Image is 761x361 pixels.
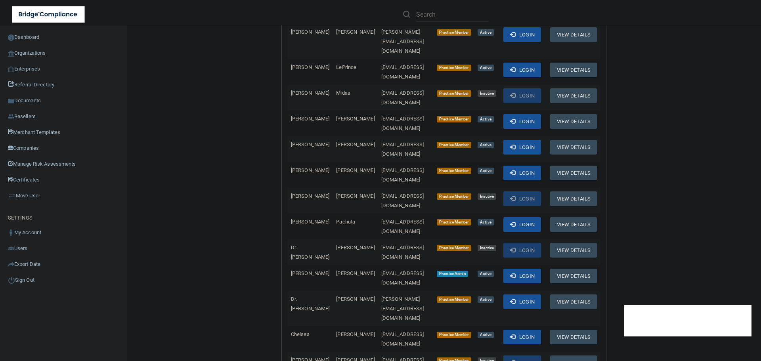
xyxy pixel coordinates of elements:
span: [EMAIL_ADDRESS][DOMAIN_NAME] [381,116,424,131]
span: Inactive [478,193,496,200]
span: Active [478,142,493,148]
button: View Details [550,217,597,232]
button: View Details [550,88,597,103]
button: View Details [550,330,597,344]
span: Active [478,65,493,71]
span: Practice Member [437,219,471,225]
span: [PERSON_NAME] [336,331,375,337]
button: View Details [550,166,597,180]
span: Practice Member [437,296,471,303]
span: Inactive [478,90,496,97]
span: [PERSON_NAME] [291,141,329,147]
span: [EMAIL_ADDRESS][DOMAIN_NAME] [381,193,424,208]
button: Login [503,27,541,42]
img: organization-icon.f8decf85.png [8,50,14,57]
span: Active [478,332,493,338]
button: Login [503,330,541,344]
span: [EMAIL_ADDRESS][DOMAIN_NAME] [381,167,424,183]
img: ic_user_dark.df1a06c3.png [8,229,14,236]
button: Login [503,63,541,77]
span: Active [478,29,493,36]
span: [PERSON_NAME][EMAIL_ADDRESS][DOMAIN_NAME] [381,29,424,54]
button: View Details [550,243,597,258]
span: Pachuta [336,219,355,225]
span: [EMAIL_ADDRESS][DOMAIN_NAME] [381,270,424,286]
button: Login [503,114,541,129]
button: View Details [550,27,597,42]
span: Practice Member [437,142,471,148]
span: [PERSON_NAME] [291,167,329,173]
span: LePrince [336,64,356,70]
span: [PERSON_NAME] [291,116,329,122]
button: View Details [550,140,597,155]
span: [PERSON_NAME][EMAIL_ADDRESS][DOMAIN_NAME] [381,296,424,321]
button: Login [503,191,541,206]
iframe: Drift Widget Chat Controller [624,305,751,336]
span: Dr. [PERSON_NAME] [291,244,329,260]
button: View Details [550,63,597,77]
img: bridge_compliance_login_screen.278c3ca4.svg [12,6,85,23]
button: Login [503,294,541,309]
button: View Details [550,269,597,283]
span: [PERSON_NAME] [336,270,375,276]
span: Chelsea [291,331,310,337]
img: ic_power_dark.7ecde6b1.png [8,277,15,284]
span: Active [478,296,493,303]
span: Practice Member [437,193,471,200]
img: enterprise.0d942306.png [8,67,14,72]
button: Login [503,243,541,258]
span: [EMAIL_ADDRESS][DOMAIN_NAME] [381,64,424,80]
span: Practice Member [437,29,471,36]
span: [PERSON_NAME] [336,193,375,199]
img: icon-export.b9366987.png [8,261,14,267]
button: Login [503,166,541,180]
button: Login [503,217,541,232]
button: View Details [550,294,597,309]
button: View Details [550,114,597,129]
span: Practice Member [437,168,471,174]
span: [PERSON_NAME] [336,296,375,302]
span: [EMAIL_ADDRESS][DOMAIN_NAME] [381,331,424,347]
label: SETTINGS [8,213,33,223]
span: [PERSON_NAME] [291,219,329,225]
span: Practice Member [437,116,471,122]
button: Login [503,269,541,283]
span: Active [478,116,493,122]
input: Search [416,7,489,22]
span: [PERSON_NAME] [291,270,329,276]
img: icon-documents.8dae5593.png [8,98,14,104]
img: icon-users.e205127d.png [8,245,14,252]
span: Practice Member [437,65,471,71]
span: [EMAIL_ADDRESS][DOMAIN_NAME] [381,141,424,157]
span: [PERSON_NAME] [291,193,329,199]
span: [PERSON_NAME] [336,116,375,122]
span: Active [478,271,493,277]
button: Login [503,88,541,103]
span: [PERSON_NAME] [291,64,329,70]
span: Midas [336,90,350,96]
span: [PERSON_NAME] [291,29,329,35]
span: [EMAIL_ADDRESS][DOMAIN_NAME] [381,90,424,105]
span: [PERSON_NAME] [336,141,375,147]
span: Practice Member [437,245,471,251]
button: View Details [550,191,597,206]
span: Dr. [PERSON_NAME] [291,296,329,311]
span: Inactive [478,245,496,251]
span: Practice Member [437,90,471,97]
span: Active [478,219,493,225]
span: [PERSON_NAME] [336,244,375,250]
span: [PERSON_NAME] [336,167,375,173]
span: Practice Admin [437,271,468,277]
span: [PERSON_NAME] [336,29,375,35]
img: ic_dashboard_dark.d01f4a41.png [8,34,14,41]
button: Login [503,140,541,155]
img: ic-search.3b580494.png [403,11,410,18]
img: briefcase.64adab9b.png [8,192,16,200]
span: [EMAIL_ADDRESS][DOMAIN_NAME] [381,219,424,234]
span: Active [478,168,493,174]
span: [EMAIL_ADDRESS][DOMAIN_NAME] [381,244,424,260]
span: [PERSON_NAME] [291,90,329,96]
img: ic_reseller.de258add.png [8,113,14,120]
span: Practice Member [437,332,471,338]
